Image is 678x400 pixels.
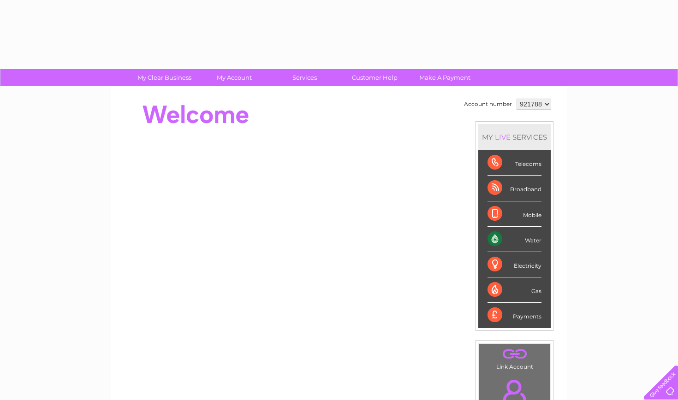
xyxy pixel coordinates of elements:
[196,69,273,86] a: My Account
[267,69,343,86] a: Services
[488,227,541,252] div: Water
[337,69,413,86] a: Customer Help
[488,176,541,201] div: Broadband
[493,133,512,141] div: LIVE
[482,346,547,362] a: .
[479,343,550,372] td: Link Account
[126,69,202,86] a: My Clear Business
[488,201,541,227] div: Mobile
[478,124,551,150] div: MY SERVICES
[488,252,541,277] div: Electricity
[488,150,541,176] div: Telecoms
[407,69,483,86] a: Make A Payment
[462,96,514,112] td: Account number
[488,303,541,328] div: Payments
[488,277,541,303] div: Gas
